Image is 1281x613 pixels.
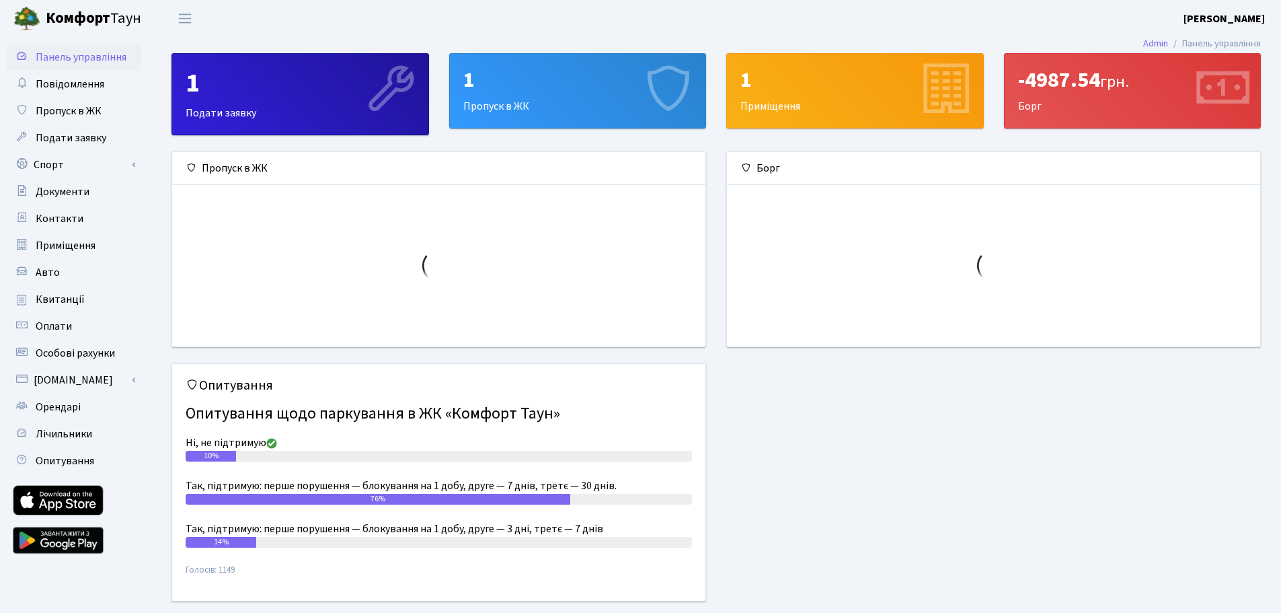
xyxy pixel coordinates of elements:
a: Приміщення [7,232,141,259]
span: Особові рахунки [36,346,115,361]
a: Повідомлення [7,71,141,98]
span: Пропуск в ЖК [36,104,102,118]
span: Лічильники [36,427,92,441]
span: Приміщення [36,238,95,253]
h5: Опитування [186,377,692,394]
span: Авто [36,265,60,280]
a: Оплати [7,313,141,340]
div: Подати заявку [172,54,428,135]
div: Пропуск в ЖК [172,152,705,185]
button: Переключити навігацію [168,7,202,30]
span: Оплати [36,319,72,334]
div: 10% [186,451,236,462]
span: Контакти [36,211,83,226]
a: Лічильники [7,421,141,447]
img: logo.png [13,5,40,32]
div: Так, підтримую: перше порушення — блокування на 1 добу, друге — 7 днів, третє — 30 днів. [186,478,692,494]
h4: Опитування щодо паркування в ЖК «Комфорт Таун» [186,399,692,429]
a: 1Подати заявку [171,53,429,135]
a: Панель управління [7,44,141,71]
li: Панель управління [1168,36,1261,51]
a: Пропуск в ЖК [7,98,141,124]
div: Борг [727,152,1260,185]
div: 1 [186,67,415,100]
span: Таун [46,7,141,30]
div: Пропуск в ЖК [450,54,706,128]
b: [PERSON_NAME] [1183,11,1265,26]
span: Орендарі [36,400,81,414]
a: Авто [7,259,141,286]
b: Комфорт [46,7,110,29]
a: Опитування [7,447,141,474]
span: Панель управління [36,50,126,65]
div: 1 [740,67,970,93]
div: 14% [186,537,256,548]
small: Голосів: 1149 [186,564,692,587]
a: 1Пропуск в ЖК [449,53,707,129]
div: Так, підтримую: перше порушення — блокування на 1 добу, друге — 3 дні, третє — 7 днів [186,521,692,537]
a: Особові рахунки [7,340,141,367]
span: Подати заявку [36,131,106,145]
a: Орендарі [7,394,141,421]
nav: breadcrumb [1123,30,1281,58]
div: 1 [463,67,693,93]
span: Повідомлення [36,77,104,92]
a: Документи [7,178,141,205]
span: Документи [36,184,89,199]
a: Admin [1143,36,1168,50]
span: Опитування [36,454,94,468]
a: [DOMAIN_NAME] [7,367,141,394]
a: [PERSON_NAME] [1183,11,1265,27]
a: Подати заявку [7,124,141,151]
span: грн. [1100,70,1129,94]
div: -4987.54 [1018,67,1247,93]
div: Ні, не підтримую [186,435,692,451]
a: Контакти [7,205,141,232]
span: Квитанції [36,292,85,307]
div: Борг [1005,54,1261,128]
div: 76% [186,494,570,505]
div: Приміщення [727,54,983,128]
a: 1Приміщення [726,53,984,129]
a: Квитанції [7,286,141,313]
a: Спорт [7,151,141,178]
